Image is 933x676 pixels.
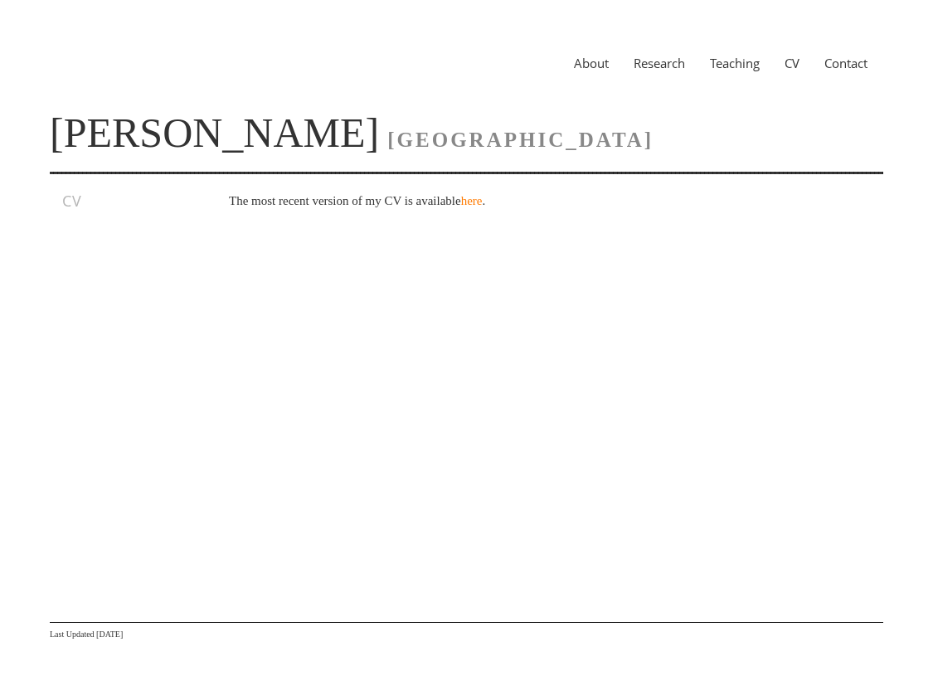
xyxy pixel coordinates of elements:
[697,55,772,71] a: Teaching
[50,630,123,639] span: Last Updated [DATE]
[561,55,621,71] a: About
[62,191,187,211] h3: CV
[387,129,654,151] span: [GEOGRAPHIC_DATA]
[772,55,812,71] a: CV
[621,55,697,71] a: Research
[50,109,379,156] a: [PERSON_NAME]
[461,194,483,207] a: here
[229,191,854,211] p: The most recent version of my CV is available .
[812,55,880,71] a: Contact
